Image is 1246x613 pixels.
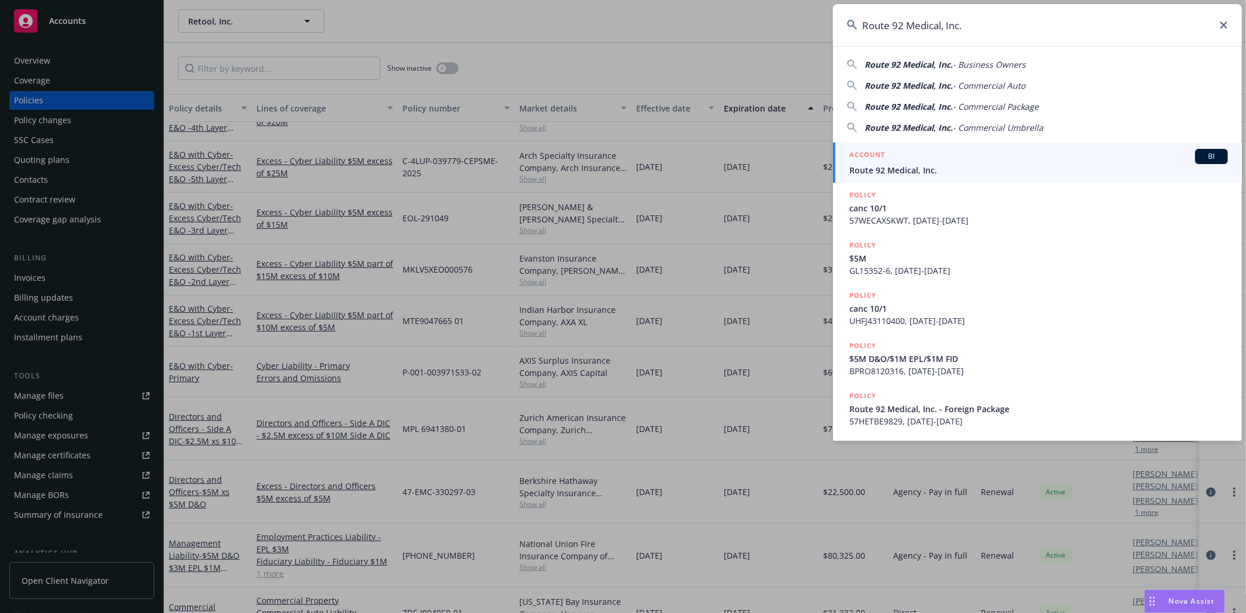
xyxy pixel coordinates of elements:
span: Route 92 Medical, Inc. - Foreign Package [849,403,1228,415]
span: BPRO8120316, [DATE]-[DATE] [849,365,1228,377]
span: - Business Owners [953,59,1026,70]
span: Route 92 Medical, Inc. [865,101,953,112]
a: POLICYcanc 10/1UHFJ43110400, [DATE]-[DATE] [833,283,1242,333]
span: $5M [849,252,1228,264]
span: - Commercial Auto [953,80,1025,91]
span: Route 92 Medical, Inc. [849,164,1228,176]
span: canc 10/1 [849,202,1228,214]
span: 57WECAX5KWT, [DATE]-[DATE] [849,214,1228,227]
span: Route 92 Medical, Inc. [865,122,953,133]
input: Search... [833,4,1242,46]
h5: ACCOUNT [849,149,885,163]
h5: POLICY [849,390,876,402]
span: - Commercial Umbrella [953,122,1043,133]
div: Drag to move [1145,590,1160,612]
span: BI [1200,151,1223,162]
span: 57HETBE9829, [DATE]-[DATE] [849,415,1228,427]
span: canc 10/1 [849,302,1228,315]
h5: POLICY [849,290,876,301]
span: GL15352-6, [DATE]-[DATE] [849,264,1228,277]
button: Nova Assist [1144,590,1225,613]
a: POLICYRoute 92 Medical, Inc. - Foreign Package57HETBE9829, [DATE]-[DATE] [833,384,1242,434]
span: UHFJ43110400, [DATE]-[DATE] [849,315,1228,327]
h5: POLICY [849,239,876,251]
span: Route 92 Medical, Inc. [865,59,953,70]
a: ACCOUNTBIRoute 92 Medical, Inc. [833,142,1242,183]
h5: POLICY [849,189,876,201]
span: Nova Assist [1169,596,1215,606]
span: $5M D&O/$1M EPL/$1M FID [849,353,1228,365]
a: POLICY$5MGL15352-6, [DATE]-[DATE] [833,233,1242,283]
span: Route 92 Medical, Inc. [865,80,953,91]
span: - Commercial Package [953,101,1039,112]
h5: POLICY [849,340,876,351]
a: POLICYcanc 10/157WECAX5KWT, [DATE]-[DATE] [833,183,1242,233]
a: POLICY$5M D&O/$1M EPL/$1M FIDBPRO8120316, [DATE]-[DATE] [833,333,1242,384]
